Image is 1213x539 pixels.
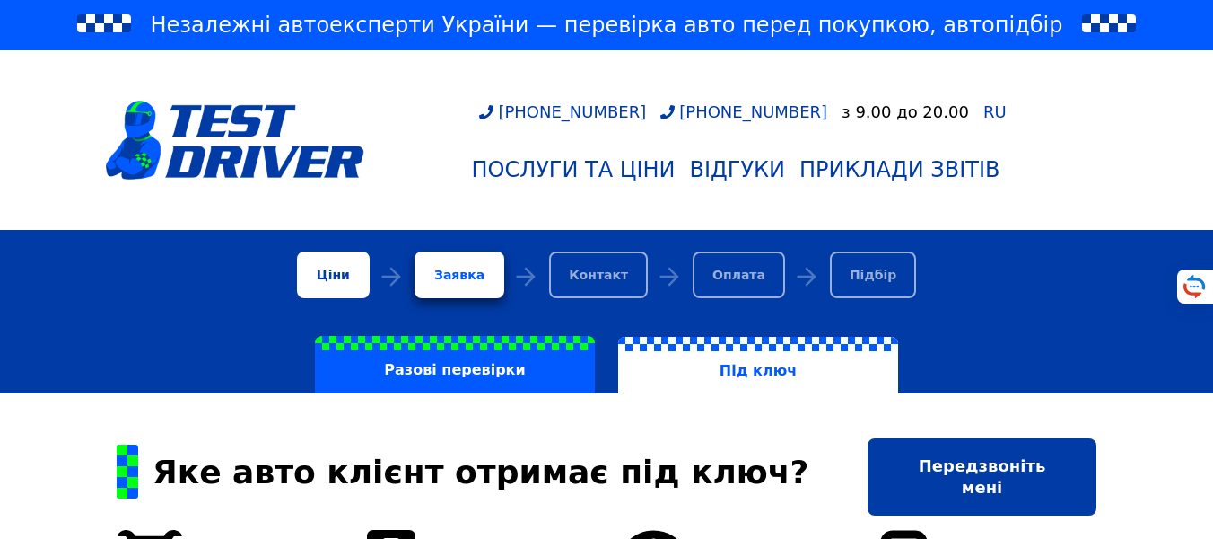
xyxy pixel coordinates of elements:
a: Заявка [415,252,504,298]
div: Підбір [830,252,916,298]
a: Відгуки [683,150,793,190]
div: Яке авто клієнт отримає під ключ? [117,454,846,490]
span: Незалежні автоексперти України — перевірка авто перед покупкою, автопідбір [151,11,1063,40]
a: logotype@3x [106,57,364,223]
a: Разові перевірки [303,336,606,393]
a: Передзвоніть мені [868,438,1096,516]
span: RU [983,102,1007,121]
a: Послуги та Ціни [464,150,682,190]
label: Під ключ [618,337,898,394]
a: Приклади звітів [792,150,1007,190]
div: Приклади звітів [799,157,999,182]
img: logotype@3x [106,101,364,180]
div: Відгуки [690,157,786,182]
div: Контакт [549,252,648,298]
div: з 9.00 до 20.00 [842,102,969,121]
div: Оплата [693,252,785,298]
label: Разові перевірки [315,336,595,393]
a: [PHONE_NUMBER] [479,102,646,121]
a: [PHONE_NUMBER] [660,102,827,121]
div: Ціни [297,252,370,298]
a: RU [983,104,1007,120]
div: Послуги та Ціни [471,157,675,182]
